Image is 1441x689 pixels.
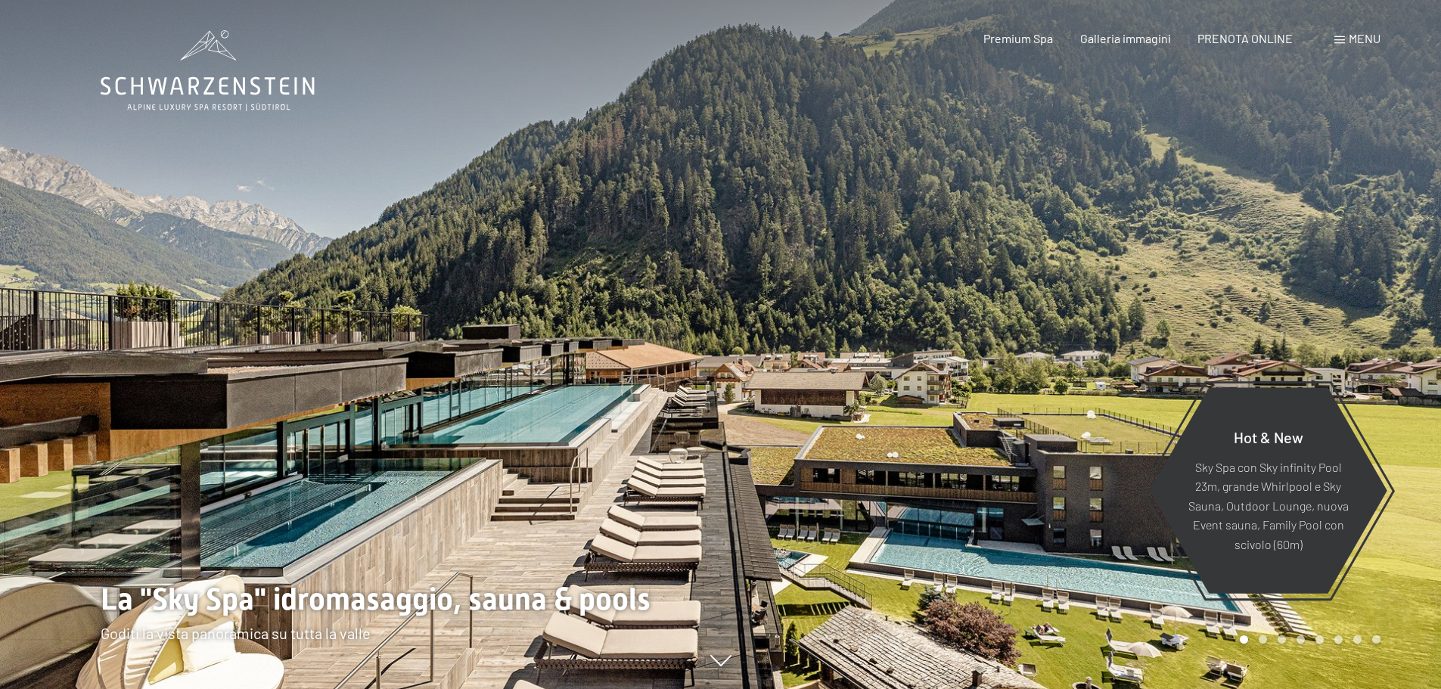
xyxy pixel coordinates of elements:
div: Carousel Page 2 [1259,635,1267,644]
span: Hot & New [1234,427,1303,445]
a: PRENOTA ONLINE [1197,31,1293,45]
div: Carousel Page 6 [1334,635,1343,644]
div: Carousel Page 7 [1353,635,1362,644]
div: Carousel Page 8 [1372,635,1380,644]
a: Hot & New Sky Spa con Sky infinity Pool 23m, grande Whirlpool e Sky Sauna, Outdoor Lounge, nuova ... [1148,386,1388,594]
div: Carousel Pagination [1234,635,1380,644]
span: Menu [1349,31,1380,45]
a: Galleria immagini [1080,31,1171,45]
div: Carousel Page 4 [1297,635,1305,644]
a: Premium Spa [983,31,1053,45]
div: Carousel Page 5 [1315,635,1324,644]
div: Carousel Page 1 (Current Slide) [1240,635,1248,644]
p: Sky Spa con Sky infinity Pool 23m, grande Whirlpool e Sky Sauna, Outdoor Lounge, nuova Event saun... [1186,457,1350,554]
div: Carousel Page 3 [1278,635,1286,644]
